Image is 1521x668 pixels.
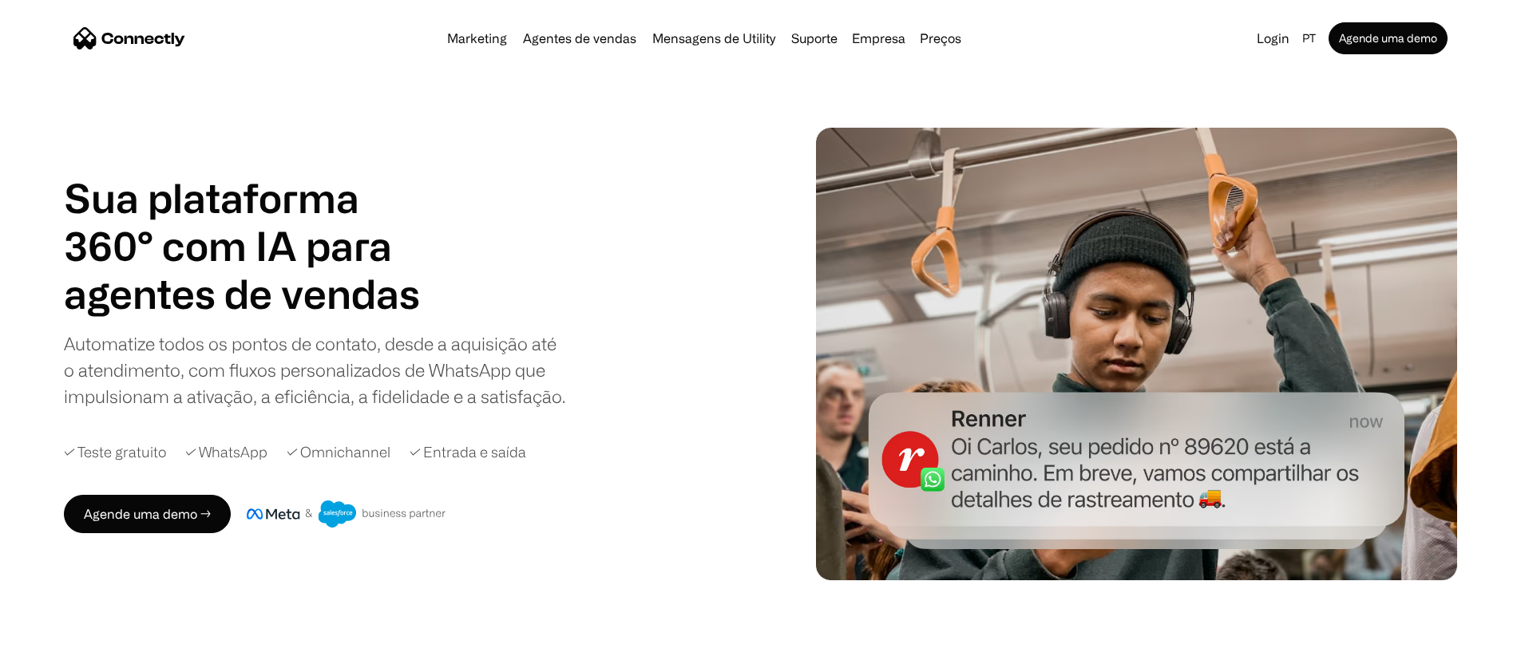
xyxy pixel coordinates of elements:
a: Agende uma demo → [64,495,231,533]
div: pt [1302,27,1316,49]
a: home [73,26,185,50]
a: Login [1250,27,1296,49]
h1: Sua plataforma 360° com IA para [64,174,431,270]
h1: agentes de vendas [64,270,431,318]
aside: Language selected: Português (Brasil) [16,638,96,662]
a: Suporte [785,32,844,45]
div: Empresa [852,27,905,49]
div: ✓ WhatsApp [185,441,267,463]
a: Marketing [441,32,513,45]
a: Mensagens de Utility [646,32,782,45]
ul: Language list [32,640,96,662]
div: ✓ Omnichannel [287,441,390,463]
img: Meta e crachá de parceiro de negócios do Salesforce. [247,500,446,528]
div: Empresa [847,27,910,49]
div: ✓ Teste gratuito [64,441,166,463]
a: Preços [913,32,968,45]
div: Automatize todos os pontos de contato, desde a aquisição até o atendimento, com fluxos personaliz... [64,330,567,409]
div: ✓ Entrada e saída [410,441,526,463]
div: carousel [64,270,431,318]
a: Agentes de vendas [517,32,643,45]
a: Agende uma demo [1329,22,1448,54]
div: 1 of 4 [64,270,431,318]
div: pt [1296,27,1325,49]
